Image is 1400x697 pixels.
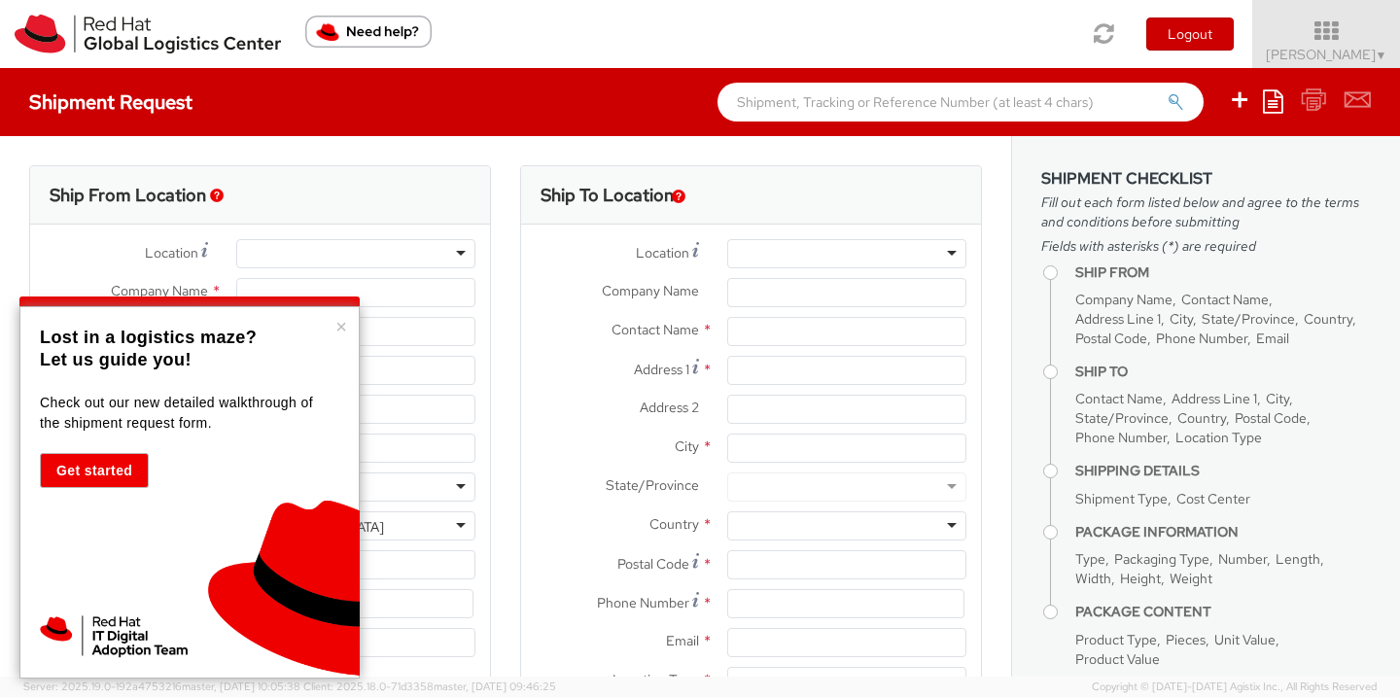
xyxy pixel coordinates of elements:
span: Country [1177,409,1226,427]
img: rh-logistics-00dfa346123c4ec078e1.svg [15,15,281,53]
button: Logout [1146,17,1234,51]
h4: Ship From [1075,265,1371,280]
span: Location Type [612,671,699,688]
span: Phone Number [1075,429,1167,446]
span: Unit Value [1214,631,1276,648]
span: Postal Code [617,555,689,573]
span: Product Value [1075,650,1160,668]
span: Copyright © [DATE]-[DATE] Agistix Inc., All Rights Reserved [1092,680,1377,695]
h4: Shipment Request [29,91,192,113]
span: Fields with asterisks (*) are required [1041,236,1371,256]
span: master, [DATE] 09:46:25 [434,680,556,693]
span: Address Line 1 [1075,310,1161,328]
span: State/Province [1202,310,1295,328]
span: City [1266,390,1289,407]
span: Pieces [1166,631,1206,648]
h3: Ship From Location [50,186,206,205]
span: Contact Name [612,321,699,338]
span: Location [145,244,198,261]
strong: Let us guide you! [40,350,192,369]
span: Company Name [602,282,699,299]
button: Need help? [305,16,432,48]
span: Phone Number [597,594,689,611]
span: Type [1075,550,1105,568]
span: State/Province [606,476,699,494]
span: Location Type [1175,429,1262,446]
span: Cost Center [1176,490,1250,507]
span: ▼ [1376,48,1387,63]
span: Postal Code [1075,330,1147,347]
span: Number [1218,550,1267,568]
span: Company Name [111,282,208,299]
h4: Package Information [1075,525,1371,540]
input: Shipment, Tracking or Reference Number (at least 4 chars) [717,83,1204,122]
span: City [675,437,699,455]
span: Contact Name [1075,390,1163,407]
span: Width [1075,570,1111,587]
span: Company Name [1075,291,1172,308]
span: Phone Number [1156,330,1247,347]
span: Email [1256,330,1289,347]
span: State/Province [1075,409,1169,427]
h4: Ship To [1075,365,1371,379]
span: Packaging Type [1114,550,1209,568]
span: [PERSON_NAME] [1266,46,1387,63]
span: Product Type [1075,631,1157,648]
h4: Package Content [1075,605,1371,619]
span: City [1170,310,1193,328]
span: Server: 2025.19.0-192a4753216 [23,680,300,693]
button: Close [335,317,347,336]
span: Address 2 [640,399,699,416]
span: Country [649,515,699,533]
span: Postal Code [1235,409,1307,427]
span: Location [636,244,689,261]
span: Fill out each form listed below and agree to the terms and conditions before submitting [1041,192,1371,231]
p: Check out our new detailed walkthrough of the shipment request form. [40,393,334,434]
button: Get started [40,453,149,488]
span: Shipment Type [1075,490,1168,507]
span: Address 1 [634,361,689,378]
h4: Shipping Details [1075,464,1371,478]
span: Contact Name [1181,291,1269,308]
span: Address Line 1 [1172,390,1257,407]
span: Client: 2025.18.0-71d3358 [303,680,556,693]
span: master, [DATE] 10:05:38 [182,680,300,693]
h3: Shipment Checklist [1041,170,1371,188]
strong: Lost in a logistics maze? [40,328,257,347]
span: Height [1120,570,1161,587]
span: Email [666,632,699,649]
h3: Ship To Location [541,186,674,205]
span: Weight [1170,570,1212,587]
span: Country [1304,310,1352,328]
span: Length [1276,550,1320,568]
